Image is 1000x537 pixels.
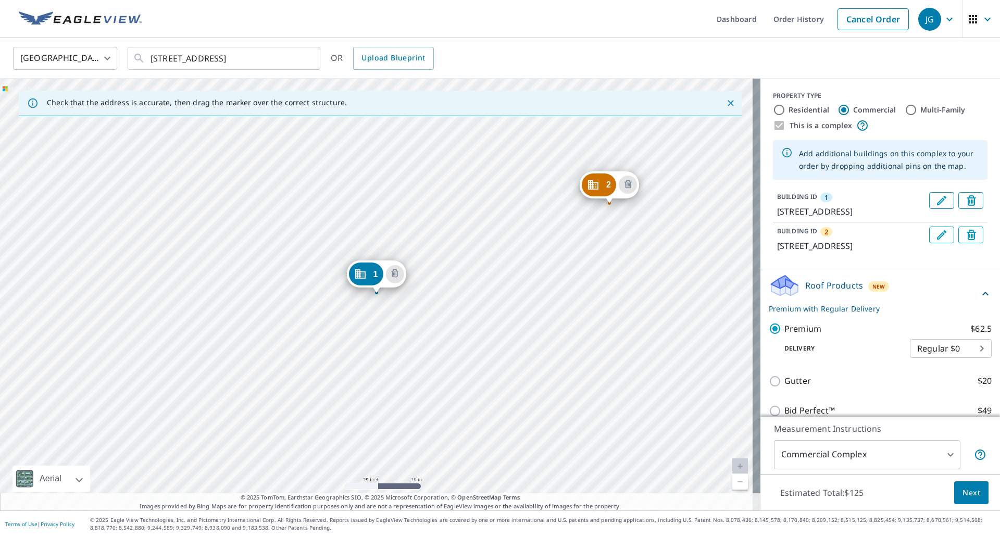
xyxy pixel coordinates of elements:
[353,47,433,70] a: Upload Blueprint
[774,440,960,469] div: Commercial Complex
[503,493,520,501] a: Terms
[769,273,992,314] div: Roof ProductsNewPremium with Regular Delivery
[619,176,637,194] button: Delete building 2
[954,481,989,505] button: Next
[958,192,983,209] button: Delete building 1
[918,8,941,31] div: JG
[732,474,748,490] a: Current Level 20, Zoom Out
[5,520,37,528] a: Terms of Use
[13,44,117,73] div: [GEOGRAPHIC_DATA]
[47,98,347,107] p: Check that the address is accurate, then drag the marker over the correct structure.
[580,171,639,204] div: Dropped pin, building 2, Commercial property, 92 Advent Ln Banner Elk, NC 28604
[777,205,925,218] p: [STREET_ADDRESS]
[978,374,992,388] p: $20
[41,520,74,528] a: Privacy Policy
[777,240,925,252] p: [STREET_ADDRESS]
[90,516,995,532] p: © 2025 Eagle View Technologies, Inc. and Pictometry International Corp. All Rights Reserved. Repo...
[929,227,954,243] button: Edit building 2
[784,404,835,417] p: Bid Perfect™
[799,143,979,177] div: Add additional buildings on this complex to your order by dropping additional pins on the map.
[824,227,828,236] span: 2
[805,279,863,292] p: Roof Products
[12,466,90,492] div: Aerial
[346,260,406,293] div: Dropped pin, building 1, Commercial property, 1615 Tynecastle Hwy Banner Elk, NC 28604
[974,448,986,461] span: Each building may require a separate measurement report; if so, your account will be billed per r...
[963,486,980,499] span: Next
[772,481,872,504] p: Estimated Total: $125
[910,334,992,363] div: Regular $0
[361,52,425,65] span: Upload Blueprint
[872,282,885,291] span: New
[241,493,520,502] span: © 2025 TomTom, Earthstar Geographics SIO, © 2025 Microsoft Corporation, ©
[838,8,909,30] a: Cancel Order
[784,322,821,335] p: Premium
[790,120,852,131] label: This is a complex
[777,227,817,235] p: BUILDING ID
[769,344,910,353] p: Delivery
[331,47,434,70] div: OR
[920,105,966,115] label: Multi-Family
[5,521,74,527] p: |
[724,96,737,110] button: Close
[769,303,979,314] p: Premium with Regular Delivery
[970,322,992,335] p: $62.5
[19,11,142,27] img: EV Logo
[373,270,378,278] span: 1
[732,458,748,474] a: Current Level 20, Zoom In Disabled
[457,493,501,501] a: OpenStreetMap
[824,193,828,202] span: 1
[36,466,65,492] div: Aerial
[784,374,811,388] p: Gutter
[151,44,299,73] input: Search by address or latitude-longitude
[958,227,983,243] button: Delete building 2
[789,105,829,115] label: Residential
[853,105,896,115] label: Commercial
[386,265,404,283] button: Delete building 1
[929,192,954,209] button: Edit building 1
[774,422,986,435] p: Measurement Instructions
[777,192,817,201] p: BUILDING ID
[606,181,611,189] span: 2
[978,404,992,417] p: $49
[773,91,988,101] div: PROPERTY TYPE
